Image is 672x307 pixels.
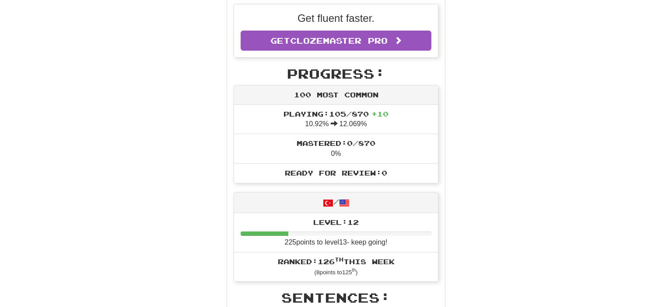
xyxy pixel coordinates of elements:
[234,213,438,252] li: 225 points to level 13 - keep going!
[313,218,359,226] span: Level: 12
[234,105,438,135] li: 10.92% 12.069%
[234,134,438,164] li: 0%
[290,36,388,45] span: Clozemaster Pro
[352,268,356,273] sup: th
[314,269,357,276] small: ( 8 points to 125 )
[371,110,388,118] span: + 10
[335,256,343,262] sup: th
[278,257,395,266] span: Ranked: 126 this week
[234,66,438,81] h2: Progress:
[241,31,431,51] a: GetClozemaster Pro
[283,110,388,118] span: Playing: 105 / 870
[234,86,438,105] div: 100 Most Common
[234,290,438,305] h2: Sentences:
[285,169,387,177] span: Ready for Review: 0
[241,11,431,26] p: Get fluent faster.
[234,193,438,213] div: /
[297,139,375,147] span: Mastered: 0 / 870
